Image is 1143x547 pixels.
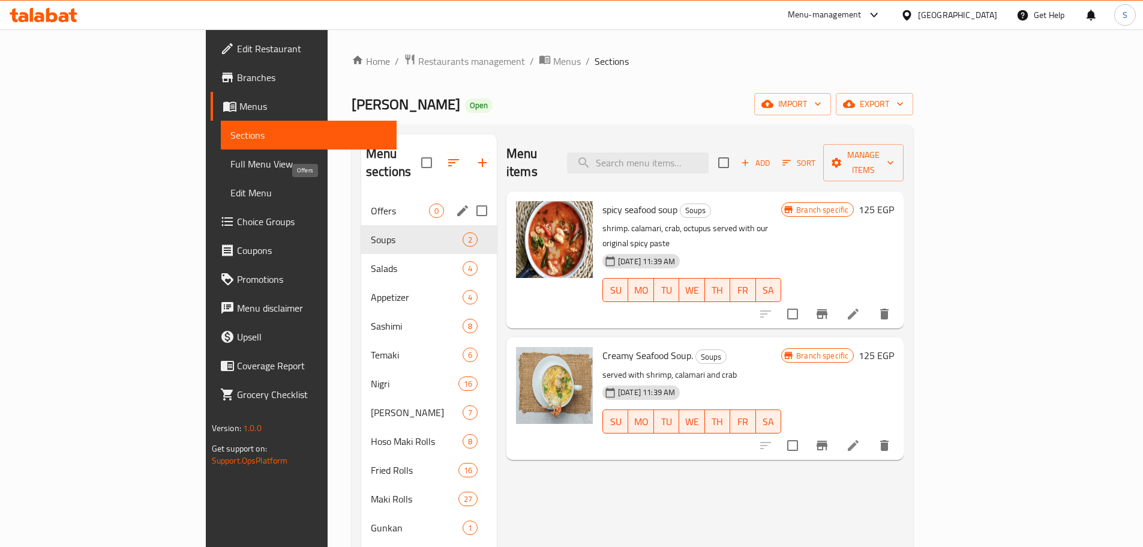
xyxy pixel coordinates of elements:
[430,205,443,217] span: 0
[237,70,387,85] span: Branches
[371,290,463,304] span: Appetizer
[352,53,913,69] nav: breadcrumb
[659,282,674,299] span: TU
[463,436,477,447] span: 8
[361,369,497,398] div: Nigri16
[414,150,439,175] span: Select all sections
[628,278,653,302] button: MO
[361,254,497,283] div: Salads4
[361,485,497,513] div: Maki Rolls27
[696,350,726,364] span: Soups
[602,221,781,251] p: shrimp. calamari, crab, octupus served with our original spicy paste
[371,405,463,420] div: Oshi Sushi
[463,263,477,274] span: 4
[463,434,478,449] div: items
[602,367,781,382] p: served with shrimp, calamari and crab
[429,204,444,218] div: items
[846,438,860,453] a: Edit menu item
[212,420,241,436] span: Version:
[243,420,262,436] span: 1.0.0
[780,301,805,327] span: Select to update
[613,256,680,267] span: [DATE] 11:39 AM
[237,272,387,286] span: Promotions
[237,214,387,229] span: Choice Groups
[808,431,836,460] button: Branch-specific-item
[352,91,460,118] span: [PERSON_NAME]
[459,378,477,390] span: 16
[465,100,493,110] span: Open
[808,300,836,328] button: Branch-specific-item
[463,290,478,304] div: items
[463,522,477,534] span: 1
[237,358,387,373] span: Coverage Report
[371,492,458,506] span: Maki Rolls
[361,340,497,369] div: Temaki6
[237,243,387,258] span: Coupons
[608,282,623,299] span: SU
[684,282,700,299] span: WE
[371,463,458,477] span: Fried Rolls
[371,521,463,535] span: Gunkan
[211,322,397,351] a: Upsell
[823,144,904,181] button: Manage items
[710,282,725,299] span: TH
[463,321,477,332] span: 8
[602,201,677,219] span: spicy seafood soup
[739,156,772,170] span: Add
[756,278,781,302] button: SA
[211,207,397,236] a: Choice Groups
[361,456,497,485] div: Fried Rolls16
[775,154,823,172] span: Sort items
[211,265,397,294] a: Promotions
[459,465,477,476] span: 16
[237,387,387,402] span: Grocery Checklist
[418,54,525,68] span: Restaurants management
[608,413,623,431] span: SU
[735,413,751,431] span: FR
[458,492,478,506] div: items
[371,261,463,276] div: Salads
[602,409,628,434] button: SU
[371,232,463,247] span: Soups
[516,201,593,278] img: spicy seafood soup
[230,157,387,171] span: Full Menu View
[371,405,463,420] span: [PERSON_NAME]
[595,54,629,68] span: Sections
[395,54,399,68] li: /
[463,405,478,420] div: items
[371,204,429,218] span: Offers
[459,494,477,505] span: 27
[586,54,590,68] li: /
[361,398,497,427] div: [PERSON_NAME]7
[628,409,653,434] button: MO
[212,441,267,456] span: Get support on:
[211,63,397,92] a: Branches
[404,53,525,69] a: Restaurants management
[454,202,472,220] button: edit
[633,282,649,299] span: MO
[859,347,894,364] h6: 125 EGP
[705,278,730,302] button: TH
[371,319,463,333] span: Sashimi
[567,153,709,174] input: search
[371,376,458,391] span: Nigri
[458,376,478,391] div: items
[736,154,775,172] button: Add
[870,431,899,460] button: delete
[695,349,727,364] div: Soups
[371,348,463,362] span: Temaki
[211,34,397,63] a: Edit Restaurant
[230,186,387,200] span: Edit Menu
[859,201,894,218] h6: 125 EGP
[468,148,497,177] button: Add section
[602,278,628,302] button: SU
[659,413,674,431] span: TU
[705,409,730,434] button: TH
[463,292,477,303] span: 4
[221,121,397,150] a: Sections
[654,278,679,302] button: TU
[845,97,904,112] span: export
